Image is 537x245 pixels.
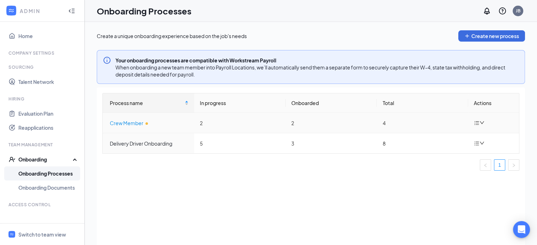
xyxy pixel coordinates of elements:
button: left [480,159,491,171]
svg: Collapse [68,7,75,14]
td: 2 [286,113,377,133]
button: right [508,159,519,171]
div: Company Settings [8,50,77,56]
div: Switch to team view [18,231,66,238]
li: Next Page [508,159,519,171]
th: Total [377,93,468,113]
div: Delivery Driver Onboarding [110,140,189,147]
span: Your onboarding processes are compatible with Workstream Payroll [115,57,519,64]
div: Team Management [8,142,77,148]
li: Previous Page [480,159,491,171]
span: right [512,163,516,167]
a: 1 [494,160,505,170]
th: Actions [468,93,519,113]
svg: UserCheck [8,156,16,163]
a: Evaluation Plan [18,106,79,121]
h1: Onboarding Processes [97,5,191,17]
div: Create a unique onboarding experience based on the job's needs [97,32,247,39]
svg: QuestionInfo [498,7,507,15]
th: In progress [194,93,286,113]
div: Onboarding [18,156,73,163]
a: Home [18,29,79,43]
div: Access control [8,202,77,208]
div: Hiring [8,96,77,102]
button: PlusCreate new process [458,30,525,42]
td: 4 [377,113,468,133]
svg: Notifications [483,7,491,15]
span: down [479,120,484,125]
svg: WorkstreamLogo [10,232,14,237]
span: Process name [110,99,183,107]
svg: Plus [464,33,470,39]
a: Reapplications [18,121,79,135]
span: When onboarding a new team member into Payroll Locations, we’ll automatically send them a separat... [115,64,519,78]
td: 8 [377,133,468,153]
td: 2 [194,113,286,133]
li: 1 [494,159,505,171]
span: down [479,141,484,146]
span: left [483,163,488,167]
span: bars [474,141,479,146]
td: 3 [286,133,377,153]
div: Sourcing [8,64,77,70]
a: Onboarding Processes [18,166,79,180]
td: 5 [194,133,286,153]
div: JB [516,8,520,14]
a: Talent Network [18,75,79,89]
div: Open Intercom Messenger [513,221,530,238]
th: Onboarded [286,93,377,113]
a: Onboarding Documents [18,180,79,195]
svg: WorkstreamLogo [8,7,15,14]
span: bars [474,120,479,126]
div: ADMIN [20,7,62,14]
div: Crew Member [110,119,189,127]
svg: Info [103,56,111,65]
